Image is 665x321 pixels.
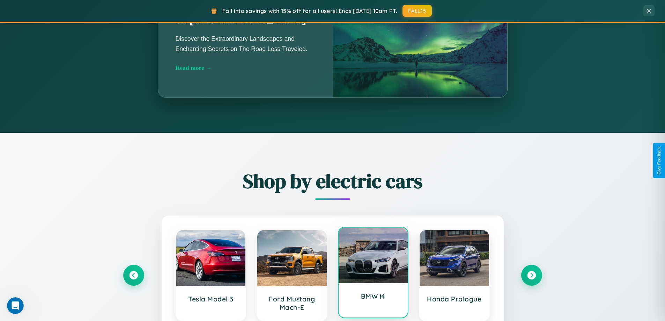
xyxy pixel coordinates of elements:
iframe: Intercom live chat [7,297,24,314]
h3: BMW i4 [346,292,401,300]
h3: Tesla Model 3 [183,295,239,303]
h2: Shop by electric cars [123,168,542,195]
div: Give Feedback [657,146,662,175]
h3: Honda Prologue [427,295,482,303]
button: FALL15 [402,5,432,17]
span: Fall into savings with 15% off for all users! Ends [DATE] 10am PT. [222,7,397,14]
div: Read more → [176,64,315,72]
p: Discover the Extraordinary Landscapes and Enchanting Secrets on The Road Less Traveled. [176,34,315,53]
h3: Ford Mustang Mach-E [264,295,320,312]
